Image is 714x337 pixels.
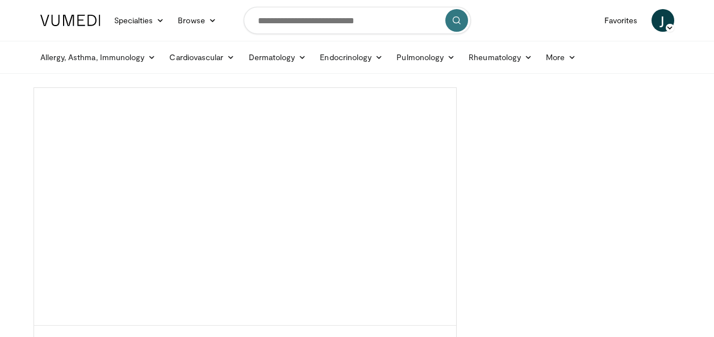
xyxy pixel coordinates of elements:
a: Endocrinology [313,46,390,69]
a: J [652,9,674,32]
a: Browse [171,9,223,32]
iframe: Advertisement [488,87,658,229]
a: Cardiovascular [162,46,241,69]
a: Rheumatology [462,46,539,69]
img: VuMedi Logo [40,15,101,26]
a: Allergy, Asthma, Immunology [34,46,163,69]
a: Specialties [107,9,172,32]
a: Favorites [598,9,645,32]
video-js: Video Player [34,88,456,326]
a: More [539,46,583,69]
a: Pulmonology [390,46,462,69]
input: Search topics, interventions [244,7,471,34]
a: Dermatology [242,46,314,69]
